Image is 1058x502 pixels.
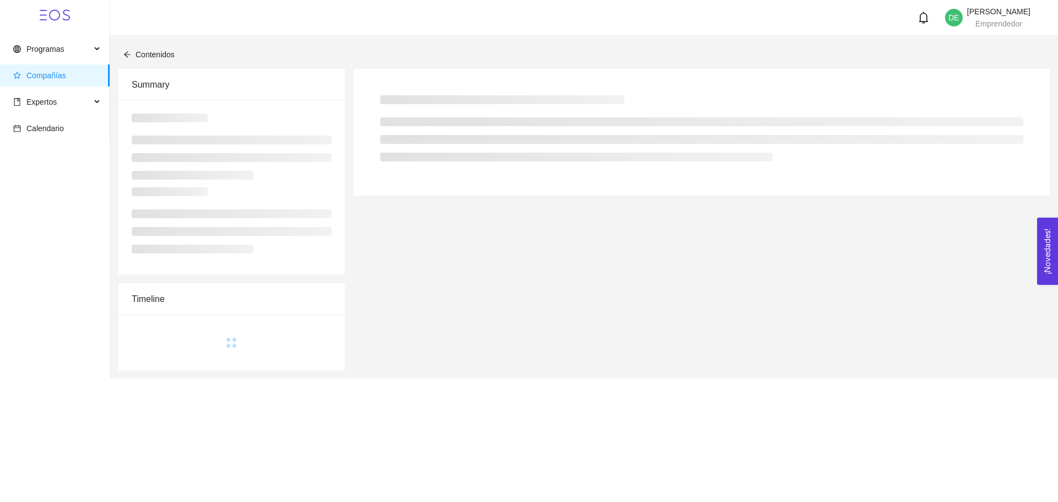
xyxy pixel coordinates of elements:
[132,69,332,100] div: Summary
[123,51,131,58] span: arrow-left
[26,124,64,133] span: Calendario
[948,9,959,26] span: DE
[975,19,1022,28] span: Emprendedor
[13,125,21,132] span: calendar
[13,45,21,53] span: global
[967,7,1030,16] span: [PERSON_NAME]
[917,12,930,24] span: bell
[26,45,64,53] span: Programas
[13,98,21,106] span: book
[132,283,332,315] div: Timeline
[26,71,66,80] span: Compañías
[26,98,57,106] span: Expertos
[1037,218,1058,285] button: Open Feedback Widget
[13,72,21,79] span: star
[136,50,175,59] span: Contenidos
